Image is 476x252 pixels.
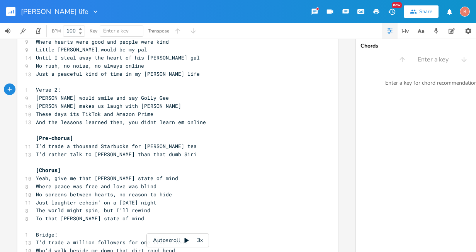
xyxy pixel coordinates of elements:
span: These days its TikTok and Amazon Prime [36,111,153,117]
span: No screens between hearts, no reason to hide [36,191,172,198]
span: Little [PERSON_NAME],would be my pal [36,46,147,53]
span: [PERSON_NAME] makes us laugh with [PERSON_NAME] [36,102,181,109]
span: Yeah, give me that [PERSON_NAME] state of mind [36,175,178,182]
span: [PERSON_NAME] life [21,8,88,15]
div: New [392,2,402,8]
span: Until I steal away the heart of his [PERSON_NAME] gal [36,54,200,61]
span: And the lessons learned then, you didnt learn em online [36,119,206,126]
span: Where hearts were good and people were kind [36,38,169,45]
div: bjb3598 [460,7,470,17]
span: The world might spin, but I’ll rewind [36,207,150,214]
span: I’d trade a million followers for one true friend [36,239,187,246]
div: BPM [52,29,61,33]
span: Verse 2: [36,86,61,93]
div: Key [90,29,97,33]
span: Where peace was free and love was blind [36,183,156,190]
span: Just laughter echoin’ on a [DATE] night [36,199,156,206]
span: I’d rather talk to [PERSON_NAME] than that dumb Siri [36,151,197,158]
div: Transpose [148,29,169,33]
div: Autoscroll [146,233,209,247]
span: I’d trade a thousand Starbucks for [PERSON_NAME] tea [36,143,197,150]
div: 3x [193,233,207,247]
span: [PERSON_NAME] would smile and say Golly Gee [36,94,169,101]
button: New [384,5,399,19]
span: [Chorus] [36,167,61,174]
span: No rush, no noise, no always online [36,62,144,69]
span: [Pre-chorus] [36,135,73,141]
div: Share [419,8,432,15]
button: Share [404,5,439,18]
span: To that [PERSON_NAME] state of mind [36,215,144,222]
span: Enter a key [103,27,129,34]
span: Enter a key [418,55,449,64]
button: B [460,3,470,20]
span: Bridge: [36,231,58,238]
span: Just a peaceful kind of time in my [PERSON_NAME] life [36,70,200,77]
